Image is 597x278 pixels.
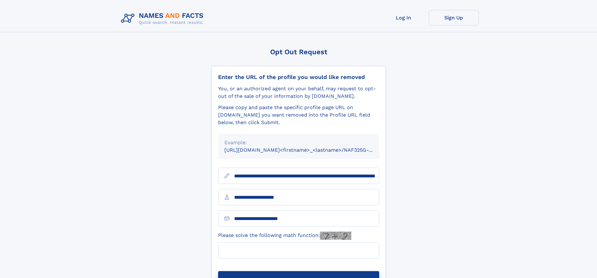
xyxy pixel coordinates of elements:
div: Opt Out Request [212,48,386,56]
div: Please copy and paste the specific profile page URL on [DOMAIN_NAME] you want removed into the Pr... [218,104,379,126]
div: Enter the URL of the profile you would like removed [218,74,379,81]
a: Log In [379,10,429,25]
div: You, or an authorized agent on your behalf, may request to opt-out of the sale of your informatio... [218,85,379,100]
small: [URL][DOMAIN_NAME]<firstname>_<lastname>/NAF325G-xxxxxxxx [224,147,391,153]
a: Sign Up [429,10,479,25]
div: Example: [224,139,373,146]
img: Logo Names and Facts [118,10,209,27]
label: Please solve the following math function: [218,232,351,240]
